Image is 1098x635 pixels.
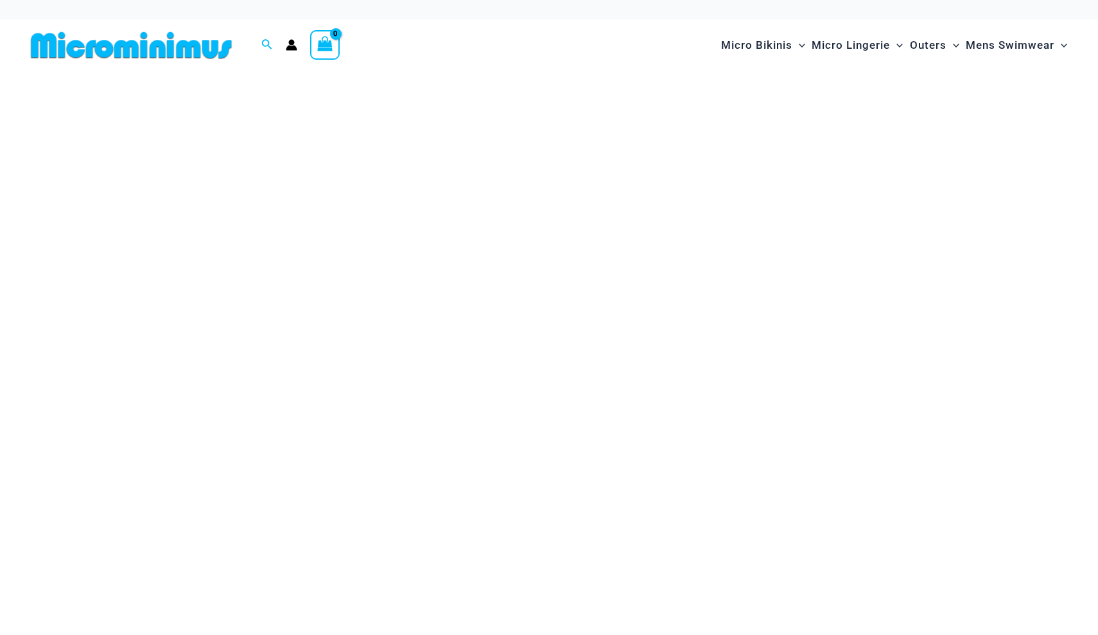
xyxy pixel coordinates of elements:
[966,29,1054,62] span: Mens Swimwear
[890,29,903,62] span: Menu Toggle
[261,37,273,53] a: Search icon link
[718,26,808,65] a: Micro BikinisMenu ToggleMenu Toggle
[946,29,959,62] span: Menu Toggle
[812,29,890,62] span: Micro Lingerie
[808,26,906,65] a: Micro LingerieMenu ToggleMenu Toggle
[910,29,946,62] span: Outers
[792,29,805,62] span: Menu Toggle
[721,29,792,62] span: Micro Bikinis
[310,30,340,60] a: View Shopping Cart, empty
[26,31,237,60] img: MM SHOP LOGO FLAT
[286,39,297,51] a: Account icon link
[716,24,1072,67] nav: Site Navigation
[907,26,963,65] a: OutersMenu ToggleMenu Toggle
[963,26,1070,65] a: Mens SwimwearMenu ToggleMenu Toggle
[1054,29,1067,62] span: Menu Toggle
